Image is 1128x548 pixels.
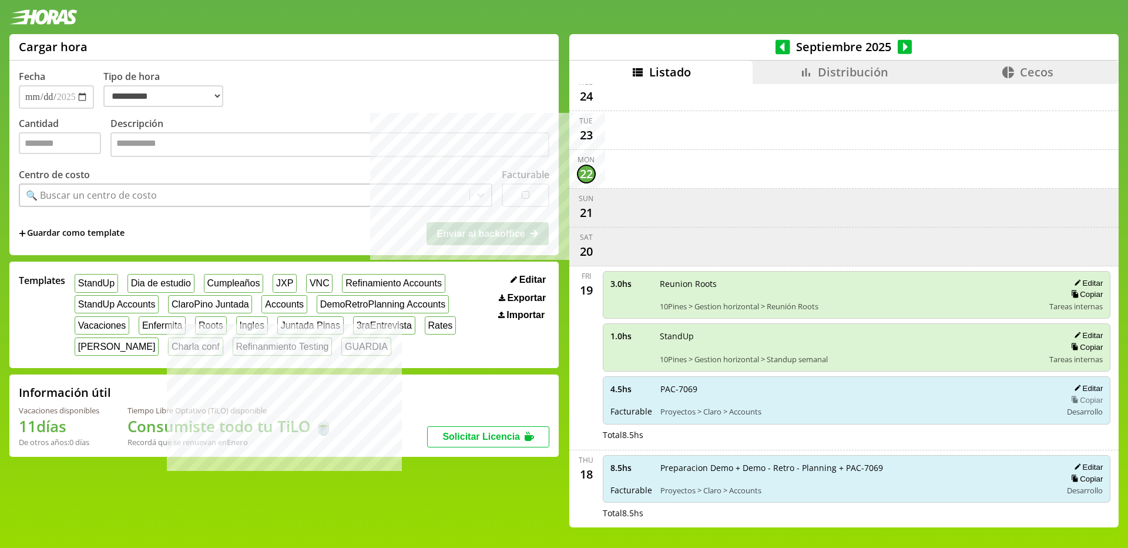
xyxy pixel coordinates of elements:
span: Cecos [1020,64,1053,80]
label: Tipo de hora [103,70,233,109]
div: Tue [579,116,593,126]
button: Copiar [1067,395,1103,405]
span: Distribución [818,64,888,80]
span: 4.5 hs [610,383,652,395]
button: Juntada Pinas [277,316,344,335]
button: [PERSON_NAME] [75,338,159,356]
span: Listado [649,64,691,80]
img: logotipo [9,9,78,25]
span: Desarrollo [1067,406,1103,417]
label: Facturable [502,168,549,181]
div: scrollable content [569,84,1119,526]
div: 🔍 Buscar un centro de costo [26,189,157,202]
button: StandUp [75,274,118,292]
button: Editar [1070,278,1103,288]
div: 20 [577,242,596,261]
button: VNC [306,274,333,292]
button: Refinamiento Accounts [342,274,445,292]
span: Templates [19,274,65,287]
button: Enfermita [139,316,186,335]
button: 3raEntrevista [353,316,415,335]
div: 23 [577,126,596,145]
label: Centro de costo [19,168,90,181]
button: Editar [1070,383,1103,393]
label: Descripción [110,117,549,160]
span: Editar [519,275,546,285]
button: Refinanmiento Testing [233,338,333,356]
button: DemoRetroPlanning Accounts [317,295,449,313]
button: Editar [507,274,549,286]
div: Total 8.5 hs [603,429,1111,440]
span: Importar [506,310,545,320]
span: Tareas internas [1049,301,1103,312]
div: Recordá que se renuevan en [127,437,333,447]
div: 19 [577,281,596,300]
label: Fecha [19,70,45,83]
span: 1.0 hs [610,330,652,342]
button: Exportar [495,292,549,304]
label: Cantidad [19,117,110,160]
button: Accounts [261,295,307,313]
div: 24 [577,87,596,106]
span: Proyectos > Claro > Accounts [660,406,1054,417]
h2: Información útil [19,385,111,400]
div: Vacaciones disponibles [19,405,99,416]
button: Copiar [1067,474,1103,484]
button: Roots [195,316,226,335]
div: Thu [579,455,593,465]
div: De otros años: 0 días [19,437,99,447]
div: Total 8.5 hs [603,507,1111,519]
div: Tiempo Libre Optativo (TiLO) disponible [127,405,333,416]
textarea: Descripción [110,132,549,157]
div: Fri [582,271,591,281]
button: ClaroPino Juntada [168,295,252,313]
button: Copiar [1067,342,1103,352]
button: Cumpleaños [204,274,263,292]
h1: Consumiste todo tu TiLO 🍵 [127,416,333,437]
span: Preparacion Demo + Demo - Retro - Planning + PAC-7069 [660,462,1054,473]
span: 8.5 hs [610,462,652,473]
div: Mon [578,155,595,165]
button: Editar [1070,330,1103,340]
button: StandUp Accounts [75,295,159,313]
button: Copiar [1067,289,1103,299]
select: Tipo de hora [103,85,223,107]
span: + [19,227,26,240]
span: Facturable [610,484,652,496]
input: Cantidad [19,132,101,154]
span: Facturable [610,406,652,417]
button: Vacaciones [75,316,129,335]
div: 18 [577,465,596,484]
button: Charla conf [168,338,223,356]
span: Exportar [507,293,546,303]
span: PAC-7069 [660,383,1054,395]
span: 10Pines > Gestion horizontal > Reunión Roots [660,301,1042,312]
button: Solicitar Licencia [427,426,549,447]
span: Tareas internas [1049,354,1103,365]
h1: 11 días [19,416,99,437]
div: Sun [579,193,593,203]
button: Dia de estudio [127,274,194,292]
span: Septiembre 2025 [790,39,898,55]
b: Enero [227,437,248,447]
span: 10Pines > Gestion horizontal > Standup semanal [660,354,1042,365]
span: Solicitar Licencia [442,432,520,442]
span: Proyectos > Claro > Accounts [660,485,1054,496]
button: Rates [425,316,456,335]
button: Ingles [236,316,268,335]
h1: Cargar hora [19,39,88,55]
span: +Guardar como template [19,227,125,240]
div: 22 [577,165,596,183]
div: 21 [577,203,596,222]
span: StandUp [660,330,1042,342]
span: Reunion Roots [660,278,1042,289]
button: Editar [1070,462,1103,472]
div: Sat [580,232,593,242]
button: JXP [273,274,297,292]
span: Desarrollo [1067,485,1103,496]
button: GUARDIA [341,338,391,356]
span: 3.0 hs [610,278,652,289]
